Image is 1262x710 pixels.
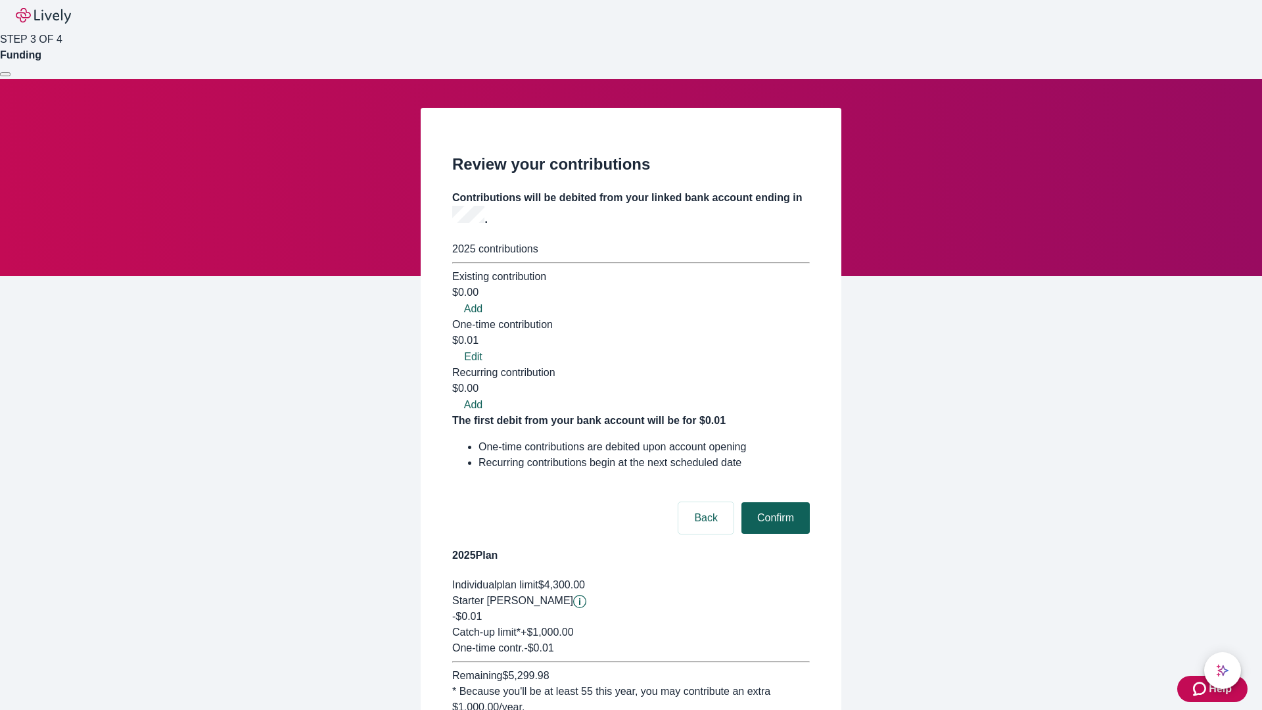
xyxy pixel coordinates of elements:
li: Recurring contributions begin at the next scheduled date [479,455,810,471]
button: Add [452,301,494,317]
span: One-time contr. [452,642,524,653]
h4: 2025 Plan [452,548,810,563]
button: Edit [452,349,494,365]
svg: Zendesk support icon [1193,681,1209,697]
div: $0.00 [452,381,810,396]
li: One-time contributions are debited upon account opening [479,439,810,455]
span: $4,300.00 [538,579,585,590]
svg: Lively AI Assistant [1216,664,1229,677]
span: Individual plan limit [452,579,538,590]
div: 2025 contributions [452,241,810,257]
span: Help [1209,681,1232,697]
div: Recurring contribution [452,365,810,381]
span: Remaining [452,670,502,681]
strong: The first debit from your bank account will be for $0.01 [452,415,726,426]
button: Zendesk support iconHelp [1177,676,1248,702]
img: Lively [16,8,71,24]
span: -$0.01 [452,611,482,622]
button: Back [678,502,734,534]
button: Confirm [741,502,810,534]
span: $5,299.98 [502,670,549,681]
div: $0.01 [452,333,810,348]
span: Catch-up limit* [452,627,521,638]
span: - $0.01 [524,642,553,653]
span: Starter [PERSON_NAME] [452,595,573,606]
button: Add [452,397,494,413]
div: One-time contribution [452,317,810,333]
div: Existing contribution [452,269,810,285]
button: chat [1204,652,1241,689]
h4: Contributions will be debited from your linked bank account ending in . [452,190,810,227]
span: + $1,000.00 [521,627,574,638]
h2: Review your contributions [452,153,810,176]
svg: Starter penny details [573,595,586,608]
button: Lively will contribute $0.01 to establish your account [573,595,586,608]
div: $0.00 [452,285,810,300]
